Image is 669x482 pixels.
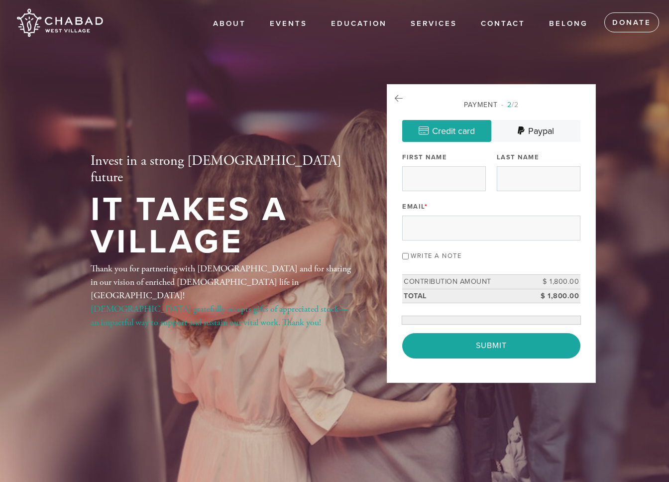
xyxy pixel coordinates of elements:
a: Contact [473,14,533,33]
div: Payment [402,100,580,110]
td: Total [402,289,536,304]
td: $ 1,800.00 [536,289,580,304]
td: $ 1,800.00 [536,275,580,289]
div: Thank you for partnering with [DEMOGRAPHIC_DATA] and for sharing in our vision of enriched [DEMOG... [91,262,354,329]
td: Contribution Amount [402,275,536,289]
a: Belong [542,14,595,33]
label: Write a note [411,252,461,260]
a: Services [403,14,464,33]
label: Email [402,203,428,212]
span: This field is required. [425,203,428,211]
a: Credit card [402,120,491,142]
a: [DEMOGRAPHIC_DATA] gratefully accepts gifts of appreciated stock—an impactful way to support and ... [91,303,348,328]
img: Chabad%20West%20Village.png [15,5,104,41]
label: Last Name [497,153,540,162]
span: /2 [501,101,519,109]
h2: Invest in a strong [DEMOGRAPHIC_DATA] future [91,153,354,186]
label: First Name [402,153,447,162]
a: About [206,14,253,33]
a: EDUCATION [324,14,394,33]
a: Donate [604,12,659,32]
a: Events [262,14,315,33]
a: Paypal [491,120,580,142]
span: 2 [507,101,512,109]
h1: It Takes a Village [91,194,354,258]
input: Submit [402,333,580,358]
